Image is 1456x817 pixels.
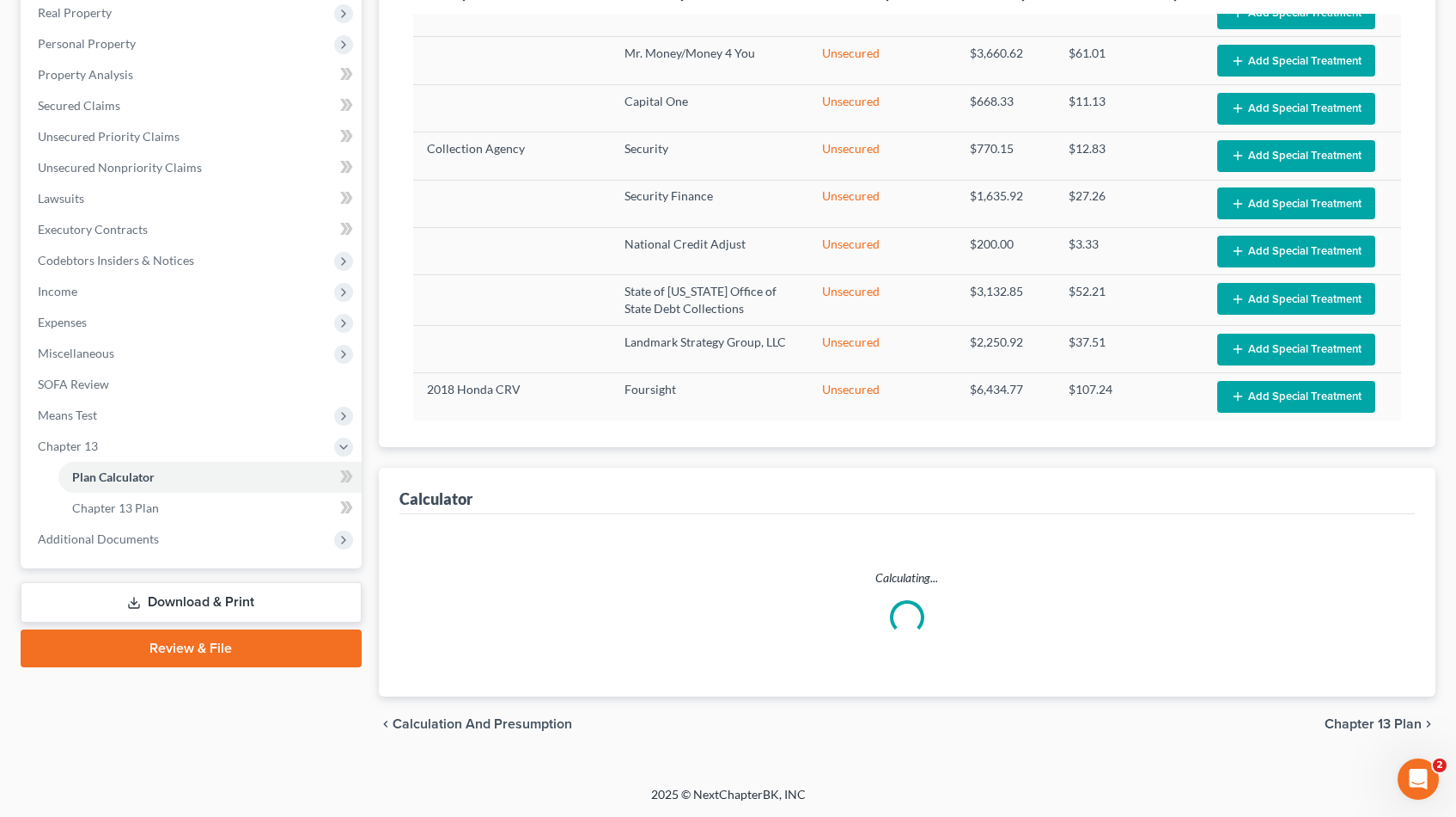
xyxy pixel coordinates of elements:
button: chevron_left Calculation and Presumption [379,717,572,731]
td: $107.24 [1055,373,1203,421]
button: Add Special Treatment [1217,187,1375,219]
td: Unsecured [808,132,957,180]
td: $3,132.85 [956,275,1055,325]
td: $2,250.92 [956,325,1055,372]
td: $11.13 [1055,84,1203,132]
span: Executory Contracts [38,222,148,236]
span: Chapter 13 Plan [72,501,159,515]
i: chevron_right [1422,717,1435,731]
button: Add Special Treatment [1217,45,1375,77]
a: Review & File [21,630,362,667]
td: Landmark Strategy Group, LLC [611,325,808,372]
span: Means Test [38,408,97,422]
td: $37.51 [1055,325,1203,372]
td: Collection Agency [413,132,611,180]
td: $6,434.77 [956,373,1055,421]
button: Add Special Treatment [1217,93,1375,125]
td: Unsecured [808,37,957,84]
td: $1,635.92 [956,180,1055,227]
a: SOFA Review [24,369,362,400]
span: Personal Property [38,36,136,51]
button: Add Special Treatment [1217,381,1375,413]
td: $200.00 [956,228,1055,275]
a: Secured Claims [24,90,362,121]
td: Mr. Money/Money 4 You [611,37,808,84]
span: Chapter 13 [38,439,98,453]
a: Lawsuits [24,183,362,214]
div: Calculator [399,488,472,509]
td: $3.33 [1055,228,1203,275]
span: Unsecured Priority Claims [38,129,180,144]
p: Calculating... [413,569,1401,587]
span: SOFA Review [38,377,109,391]
a: Download & Print [21,582,362,623]
td: Capital One [611,84,808,132]
span: Secured Claims [38,98,120,113]
td: Unsecured [808,228,957,275]
a: Plan Calculator [58,462,362,493]
td: Foursight [611,373,808,421]
td: $668.33 [956,84,1055,132]
span: Calculation and Presumption [393,717,572,731]
td: Unsecured [808,84,957,132]
span: Plan Calculator [72,470,155,484]
td: $27.26 [1055,180,1203,227]
span: Chapter 13 Plan [1325,717,1422,731]
button: Add Special Treatment [1217,236,1375,267]
button: Chapter 13 Plan chevron_right [1325,717,1435,731]
td: $61.01 [1055,37,1203,84]
td: Security Finance [611,180,808,227]
td: State of [US_STATE] Office of State Debt Collections [611,275,808,325]
span: Unsecured Nonpriority Claims [38,160,202,175]
td: 2018 Honda CRV [413,373,611,421]
span: Miscellaneous [38,346,114,360]
td: $3,660.62 [956,37,1055,84]
td: $770.15 [956,132,1055,180]
button: Add Special Treatment [1217,334,1375,365]
td: $12.83 [1055,132,1203,180]
iframe: Intercom live chat [1398,759,1439,800]
td: Unsecured [808,373,957,421]
td: Unsecured [808,275,957,325]
span: Property Analysis [38,67,133,82]
button: Add Special Treatment [1217,140,1375,172]
span: Additional Documents [38,531,159,546]
a: Unsecured Nonpriority Claims [24,152,362,183]
span: Income [38,284,77,298]
td: $52.21 [1055,275,1203,325]
i: chevron_left [379,717,393,731]
td: Security [611,132,808,180]
a: Chapter 13 Plan [58,493,362,524]
span: Real Property [38,5,112,20]
a: Unsecured Priority Claims [24,121,362,152]
span: Codebtors Insiders & Notices [38,253,194,267]
td: National Credit Adjust [611,228,808,275]
div: 2025 © NextChapterBK, INC [239,786,1218,817]
span: Expenses [38,315,87,329]
span: 2 [1433,759,1447,772]
a: Property Analysis [24,59,362,90]
td: Unsecured [808,325,957,372]
span: Lawsuits [38,191,84,206]
a: Executory Contracts [24,214,362,245]
button: Add Special Treatment [1217,283,1375,315]
td: Unsecured [808,180,957,227]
